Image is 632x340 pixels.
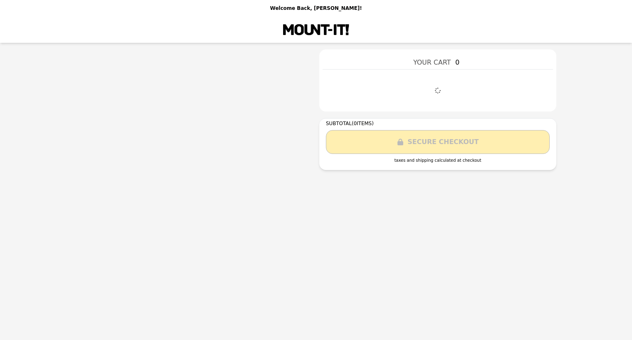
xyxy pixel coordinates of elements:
[326,121,352,126] span: SUBTOTAL
[352,121,374,126] span: ( 0 ITEMS)
[453,58,462,68] span: 0
[326,157,550,163] div: taxes and shipping calculated at checkout
[281,21,351,38] img: Brand Logo
[5,5,627,12] p: Welcome Back, [PERSON_NAME]!
[413,58,451,68] span: YOUR CART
